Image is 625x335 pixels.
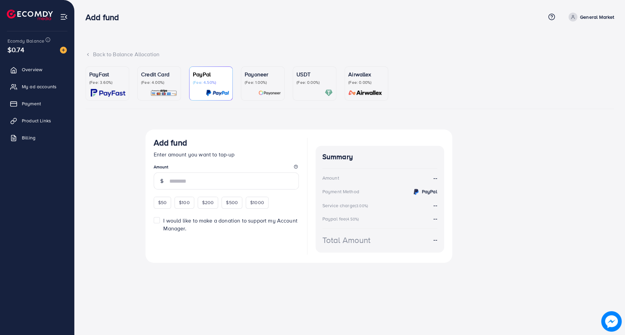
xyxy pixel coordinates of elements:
strong: -- [433,236,437,244]
strong: -- [433,215,437,222]
small: (3.00%) [355,203,368,209]
p: (Fee: 3.60%) [89,80,125,85]
p: (Fee: 0.00%) [296,80,333,85]
img: card [91,89,125,97]
div: Payment Method [322,188,359,195]
h3: Add fund [154,138,187,148]
span: $0.74 [7,45,24,55]
img: card [150,89,177,97]
div: Total Amount [322,234,371,246]
span: $1000 [250,199,264,206]
strong: -- [433,201,437,209]
strong: PayPal [422,188,437,195]
a: My ad accounts [5,80,69,93]
span: Payment [22,100,41,107]
p: General Market [580,13,614,21]
strong: -- [433,174,437,182]
p: (Fee: 4.50%) [193,80,229,85]
span: My ad accounts [22,83,57,90]
span: I would like to make a donation to support my Account Manager. [163,217,297,232]
p: (Fee: 4.00%) [141,80,177,85]
div: Back to Balance Allocation [86,50,614,58]
img: card [346,89,384,97]
span: Product Links [22,117,51,124]
a: General Market [566,13,614,21]
a: Billing [5,131,69,144]
p: Credit Card [141,70,177,78]
div: Paypal fee [322,215,361,222]
div: Service charge [322,202,370,209]
img: card [258,89,281,97]
p: PayFast [89,70,125,78]
span: Billing [22,134,35,141]
span: Overview [22,66,42,73]
p: (Fee: 0.00%) [348,80,384,85]
img: credit [412,188,420,196]
img: logo [7,10,53,20]
a: Payment [5,97,69,110]
div: Amount [322,174,339,181]
span: Ecomdy Balance [7,37,44,44]
img: card [325,89,333,97]
p: USDT [296,70,333,78]
img: card [206,89,229,97]
small: (4.50%) [346,216,359,222]
legend: Amount [154,164,299,172]
span: $100 [179,199,190,206]
h3: Add fund [86,12,124,22]
img: image [60,47,67,54]
span: $50 [158,199,167,206]
p: Enter amount you want to top-up [154,150,299,158]
span: $500 [226,199,238,206]
span: $200 [202,199,214,206]
a: Product Links [5,114,69,127]
p: Airwallex [348,70,384,78]
p: Payoneer [245,70,281,78]
img: image [601,311,622,332]
img: menu [60,13,68,21]
a: Overview [5,63,69,76]
p: (Fee: 1.00%) [245,80,281,85]
h4: Summary [322,153,437,161]
p: PayPal [193,70,229,78]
